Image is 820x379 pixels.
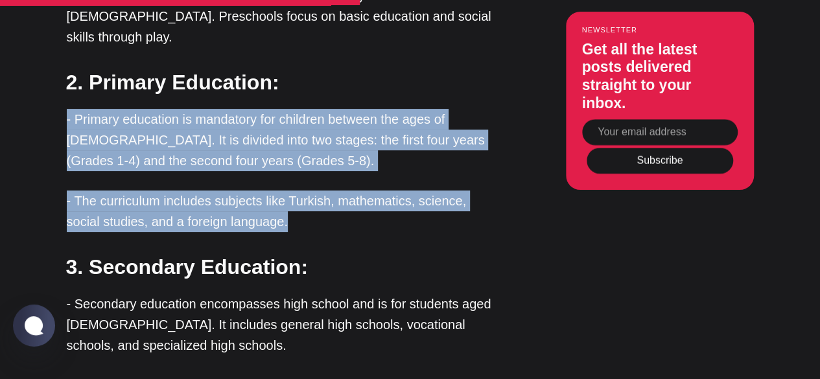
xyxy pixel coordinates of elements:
[587,148,733,174] button: Subscribe
[67,293,501,356] p: - Secondary education encompasses high school and is for students aged [DEMOGRAPHIC_DATA]. It inc...
[67,109,501,171] p: - Primary education is mandatory for children between the ages of [DEMOGRAPHIC_DATA]. It is divid...
[582,26,738,34] small: Newsletter
[67,190,501,232] p: - The curriculum includes subjects like Turkish, mathematics, science, social studies, and a fore...
[582,41,738,112] h3: Get all the latest posts delivered straight to your inbox.
[66,71,279,94] strong: 2. Primary Education:
[66,255,308,279] strong: 3. Secondary Education:
[582,119,738,145] input: Your email address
